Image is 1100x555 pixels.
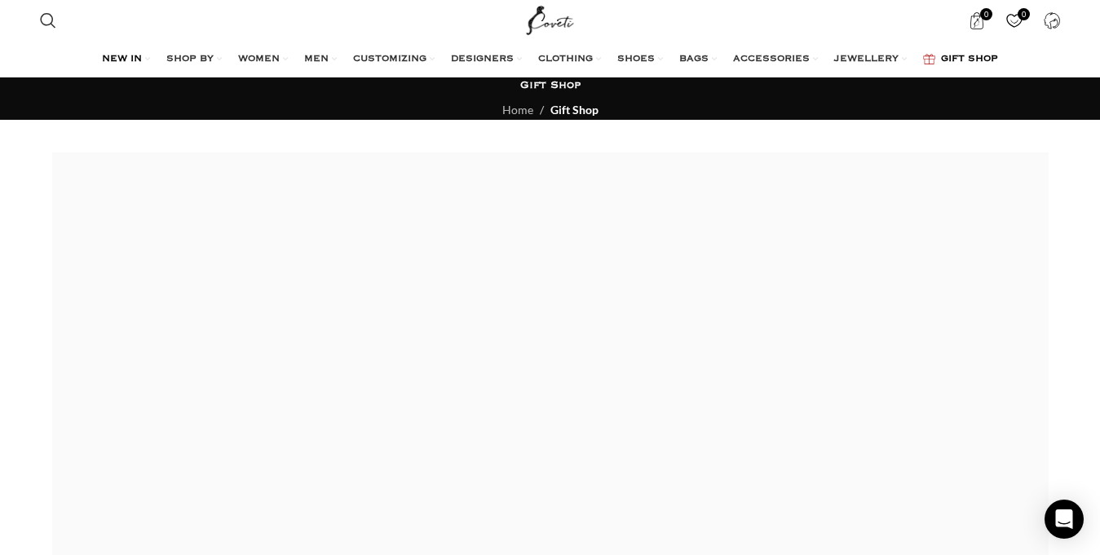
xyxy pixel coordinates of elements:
a: SHOES [617,43,663,76]
a: MEN [304,43,337,76]
div: Open Intercom Messenger [1045,500,1084,539]
span: Gift Shop [550,103,599,117]
span: JEWELLERY [834,53,899,66]
span: SHOP BY [166,53,214,66]
span: CUSTOMIZING [353,53,426,66]
a: NEW IN [102,43,150,76]
span: 0 [1018,8,1030,20]
h1: Gift Shop [520,78,581,93]
span: SHOES [617,53,655,66]
a: GIFT SHOP [923,43,998,76]
span: 0 [980,8,992,20]
a: BAGS [679,43,717,76]
a: CUSTOMIZING [353,43,435,76]
img: GiftBag [923,54,935,64]
span: MEN [304,53,329,66]
div: My Wishlist [997,4,1031,37]
a: 0 [960,4,993,37]
span: BAGS [679,53,709,66]
a: DESIGNERS [451,43,522,76]
a: ACCESSORIES [733,43,818,76]
a: Site logo [523,12,577,26]
span: DESIGNERS [451,53,514,66]
a: Home [502,103,533,117]
span: ACCESSORIES [733,53,810,66]
a: JEWELLERY [834,43,907,76]
span: CLOTHING [538,53,593,66]
span: NEW IN [102,53,142,66]
a: WOMEN [238,43,288,76]
a: CLOTHING [538,43,601,76]
a: Search [32,4,64,37]
a: SHOP BY [166,43,222,76]
span: GIFT SHOP [941,53,998,66]
span: WOMEN [238,53,280,66]
a: 0 [997,4,1031,37]
div: Main navigation [32,43,1069,76]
